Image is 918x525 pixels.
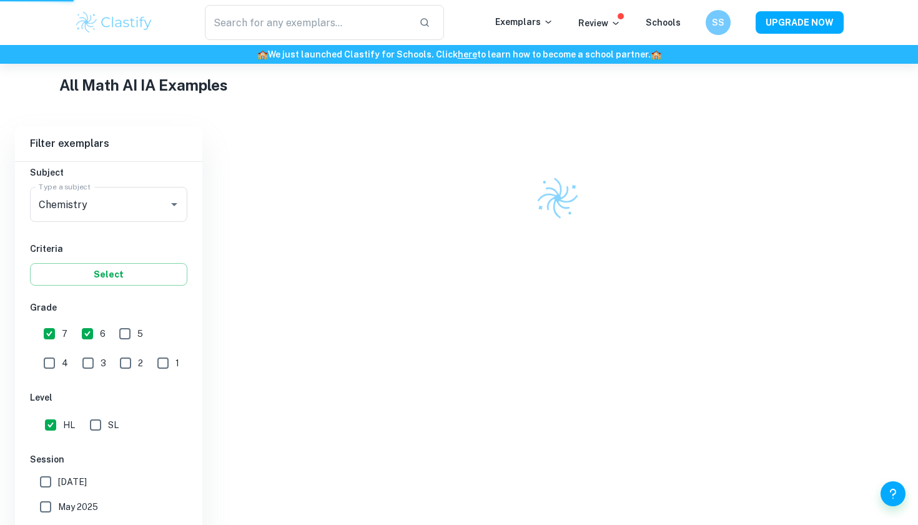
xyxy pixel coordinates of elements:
span: 3 [101,356,106,370]
label: Type a subject [39,181,91,192]
span: May 2025 [58,500,98,514]
span: 5 [137,327,143,341]
h6: We just launched Clastify for Schools. Click to learn how to become a school partner. [2,47,916,61]
button: Help and Feedback [881,481,906,506]
h6: Session [30,452,187,466]
img: Clastify logo [533,173,583,223]
button: Open [165,196,183,213]
h6: Filter exemplars [15,126,202,161]
button: Select [30,263,187,286]
h6: Level [30,391,187,404]
span: 2 [138,356,143,370]
button: SS [706,10,731,35]
span: [DATE] [58,475,87,489]
span: 🏫 [651,49,661,59]
button: UPGRADE NOW [756,11,844,34]
span: HL [63,418,75,432]
h6: Subject [30,166,187,179]
span: 4 [62,356,68,370]
p: Exemplars [495,15,553,29]
span: 6 [100,327,106,341]
span: 7 [62,327,67,341]
span: 1 [175,356,179,370]
p: Review [578,16,621,30]
h6: Criteria [30,242,187,256]
h6: SS [711,16,726,29]
input: Search for any exemplars... [205,5,409,40]
a: here [458,49,477,59]
h1: All Math AI IA Examples [59,74,859,96]
img: Clastify logo [74,10,154,35]
span: 🏫 [257,49,268,59]
h6: Grade [30,301,187,314]
span: SL [108,418,119,432]
a: Schools [646,17,681,27]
